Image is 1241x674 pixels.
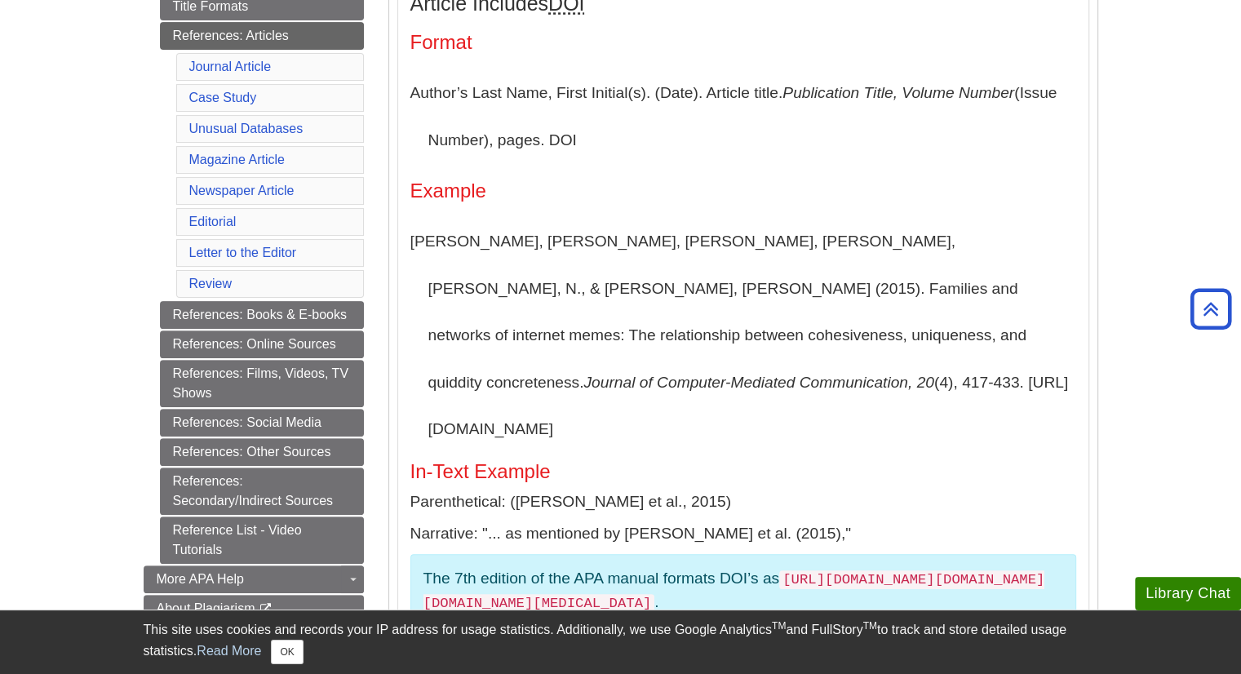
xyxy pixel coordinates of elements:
[782,84,1014,101] i: Publication Title, Volume Number
[1185,298,1237,320] a: Back to Top
[189,122,304,135] a: Unusual Databases
[160,301,364,329] a: References: Books & E-books
[189,153,285,166] a: Magazine Article
[189,91,257,104] a: Case Study
[160,330,364,358] a: References: Online Sources
[144,620,1098,664] div: This site uses cookies and records your IP address for usage statistics. Additionally, we use Goo...
[160,409,364,437] a: References: Social Media
[160,438,364,466] a: References: Other Sources
[160,22,364,50] a: References: Articles
[772,620,786,632] sup: TM
[583,374,933,391] i: Journal of Computer-Mediated Communication, 20
[160,468,364,515] a: References: Secondary/Indirect Sources
[410,218,1076,453] p: [PERSON_NAME], [PERSON_NAME], [PERSON_NAME], [PERSON_NAME], [PERSON_NAME], N., & [PERSON_NAME], [...
[410,32,1076,53] h4: Format
[189,215,237,228] a: Editorial
[160,517,364,564] a: Reference List - Video Tutorials
[271,640,303,664] button: Close
[410,461,1076,482] h5: In-Text Example
[410,522,1076,546] p: Narrative: "... as mentioned by [PERSON_NAME] et al. (2015),"
[189,277,232,290] a: Review
[410,490,1076,514] p: Parenthetical: ([PERSON_NAME] et al., 2015)
[160,360,364,407] a: References: Films, Videos, TV Shows
[189,246,297,259] a: Letter to the Editor
[1135,577,1241,610] button: Library Chat
[410,69,1076,163] p: Author’s Last Name, First Initial(s). (Date). Article title. (Issue Number), pages. DOI
[863,620,877,632] sup: TM
[144,565,364,593] a: More APA Help
[410,180,1076,202] h4: Example
[144,595,364,623] a: About Plagiarism
[423,567,1063,614] p: The 7th edition of the APA manual formats DOI’s as .
[189,184,295,197] a: Newspaper Article
[259,604,273,614] i: This link opens in a new window
[157,601,255,615] span: About Plagiarism
[157,572,244,586] span: More APA Help
[197,644,261,658] a: Read More
[189,60,272,73] a: Journal Article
